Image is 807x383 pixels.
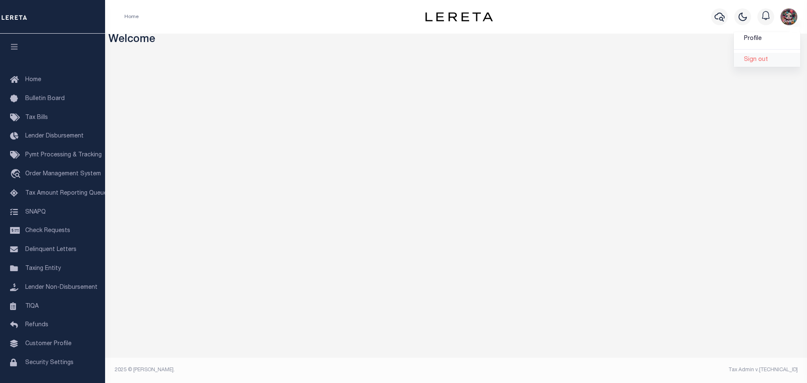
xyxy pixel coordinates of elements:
[25,190,107,196] span: Tax Amount Reporting Queue
[25,266,61,272] span: Taxing Entity
[734,32,800,46] a: Profile
[25,285,98,291] span: Lender Non-Disbursement
[124,13,139,21] li: Home
[25,152,102,158] span: Pymt Processing & Tracking
[25,322,48,328] span: Refunds
[25,77,41,83] span: Home
[744,36,762,42] span: Profile
[108,366,456,374] div: 2025 © [PERSON_NAME].
[25,303,39,309] span: TIQA
[25,228,70,234] span: Check Requests
[425,12,493,21] img: logo-dark.svg
[10,169,24,180] i: travel_explore
[25,360,74,366] span: Security Settings
[25,115,48,121] span: Tax Bills
[25,171,101,177] span: Order Management System
[25,96,65,102] span: Bulletin Board
[25,341,71,347] span: Customer Profile
[25,209,46,215] span: SNAPQ
[25,133,84,139] span: Lender Disbursement
[25,247,76,253] span: Delinquent Letters
[744,57,768,63] span: Sign out
[108,34,804,47] h3: Welcome
[734,53,800,67] a: Sign out
[462,366,798,374] div: Tax Admin v.[TECHNICAL_ID]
